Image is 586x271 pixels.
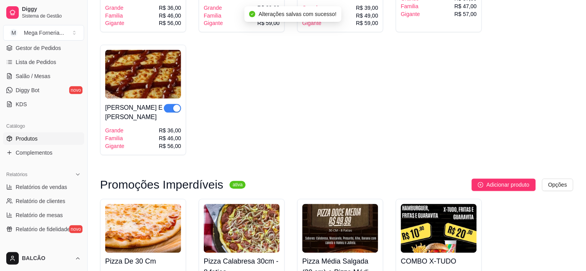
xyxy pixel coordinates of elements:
[16,149,52,157] span: Complementos
[159,12,181,20] div: R$ 46,00
[204,4,223,12] div: Grande
[3,98,84,111] a: KDS
[3,70,84,82] a: Salão / Mesas
[3,3,84,22] a: DiggySistema de Gestão
[105,103,164,122] div: [PERSON_NAME] E [PERSON_NAME]
[249,11,255,17] span: check-circle
[230,181,246,189] sup: ativa
[356,20,378,27] div: R$ 59,00
[159,143,181,150] div: R$ 56,00
[105,256,181,267] h4: Pizza De 30 Cm
[159,135,181,143] div: R$ 46,00
[3,181,84,193] a: Relatórios de vendas
[159,4,181,12] div: R$ 36,00
[3,42,84,54] a: Gestor de Pedidos
[16,72,50,80] span: Salão / Mesas
[401,204,477,253] img: product-image
[159,127,181,135] div: R$ 36,00
[3,120,84,132] div: Catálogo
[105,143,124,150] div: Gigante
[105,204,181,253] img: product-image
[3,132,84,145] a: Produtos
[3,209,84,221] a: Relatório de mesas
[16,58,56,66] span: Lista de Pedidos
[22,6,81,13] span: Diggy
[16,86,40,94] span: Diggy Bot
[257,20,280,27] div: R$ 59,00
[22,255,72,262] span: BALCÃO
[105,127,124,135] div: Grande
[356,12,378,20] div: R$ 49,00
[16,211,63,219] span: Relatório de mesas
[105,20,124,27] div: Gigante
[105,50,181,99] img: product-image
[22,13,81,19] span: Sistema de Gestão
[401,256,477,267] h4: COMBO X-TUDO
[105,4,124,12] div: Grande
[401,10,420,18] div: Gigante
[105,12,124,20] div: Familia
[6,171,27,178] span: Relatórios
[159,20,181,27] div: R$ 56,00
[472,179,536,191] button: Adicionar produto
[3,25,84,41] button: Select a team
[3,249,84,268] button: BALCÃO
[455,10,477,18] div: R$ 57,00
[204,12,223,20] div: Familia
[259,11,336,17] span: Alterações salvas com sucesso!
[487,181,530,189] span: Adicionar produto
[302,204,378,253] img: product-image
[100,180,223,190] h3: Promoções Imperdíveis
[401,2,420,10] div: Familia
[204,20,223,27] div: Gigante
[16,44,61,52] span: Gestor de Pedidos
[3,245,84,257] div: Gerenciar
[16,225,70,233] span: Relatório de fidelidade
[10,29,18,37] span: M
[16,197,65,205] span: Relatório de clientes
[204,204,280,253] img: product-image
[105,135,124,143] div: Familia
[455,2,477,10] div: R$ 47,00
[24,29,64,37] div: Mega Forneria ...
[356,4,378,12] div: R$ 39,00
[3,84,84,96] a: Diggy Botnovo
[542,179,573,191] button: Opções
[478,182,484,188] span: plus-circle
[3,195,84,207] a: Relatório de clientes
[16,183,67,191] span: Relatórios de vendas
[16,100,27,108] span: KDS
[548,181,567,189] span: Opções
[3,146,84,159] a: Complementos
[302,20,322,27] div: Gigante
[3,56,84,68] a: Lista de Pedidos
[3,223,84,235] a: Relatório de fidelidadenovo
[16,135,38,143] span: Produtos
